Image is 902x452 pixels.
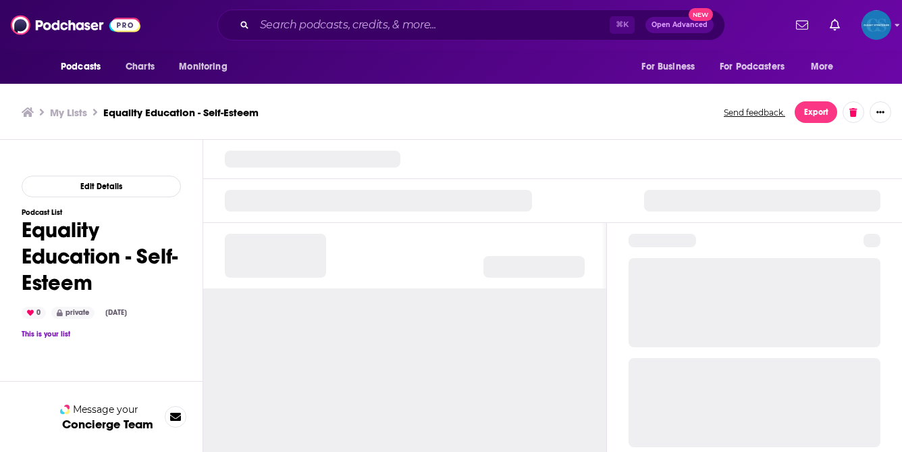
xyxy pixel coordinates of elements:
button: open menu [632,54,712,80]
button: Open AdvancedNew [645,17,714,33]
span: For Business [641,57,695,76]
div: [DATE] [100,307,132,318]
button: Show profile menu [861,10,891,40]
h1: Equality Education - Self-Esteem [22,217,181,296]
button: open menu [169,54,244,80]
img: Podchaser - Follow, Share and Rate Podcasts [11,12,140,38]
div: 0 [22,307,46,319]
span: More [811,57,834,76]
input: Search podcasts, credits, & more... [255,14,610,36]
button: Edit Details [22,176,181,197]
button: Show More Button [870,101,891,123]
span: For Podcasters [720,57,785,76]
span: Charts [126,57,155,76]
a: Show notifications dropdown [824,14,845,36]
span: Open Advanced [652,22,708,28]
a: This is your list [22,330,70,338]
img: User Profile [861,10,891,40]
a: My Lists [50,106,87,119]
h3: Podcast List [22,208,181,217]
span: ⌘ K [610,16,635,34]
button: open menu [51,54,118,80]
span: Podcasts [61,57,101,76]
span: Message your [73,403,138,416]
h3: Equality Education - Self-Esteem [103,106,259,119]
button: open menu [801,54,851,80]
div: private [51,307,95,319]
a: Show notifications dropdown [791,14,814,36]
button: Export [795,101,837,123]
span: New [689,8,713,21]
div: Search podcasts, credits, & more... [217,9,725,41]
button: Send feedback. [720,107,789,118]
span: Monitoring [179,57,227,76]
h3: Concierge Team [62,418,153,431]
button: open menu [711,54,804,80]
a: Charts [117,54,163,80]
span: Logged in as ClearyStrategies [861,10,891,40]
